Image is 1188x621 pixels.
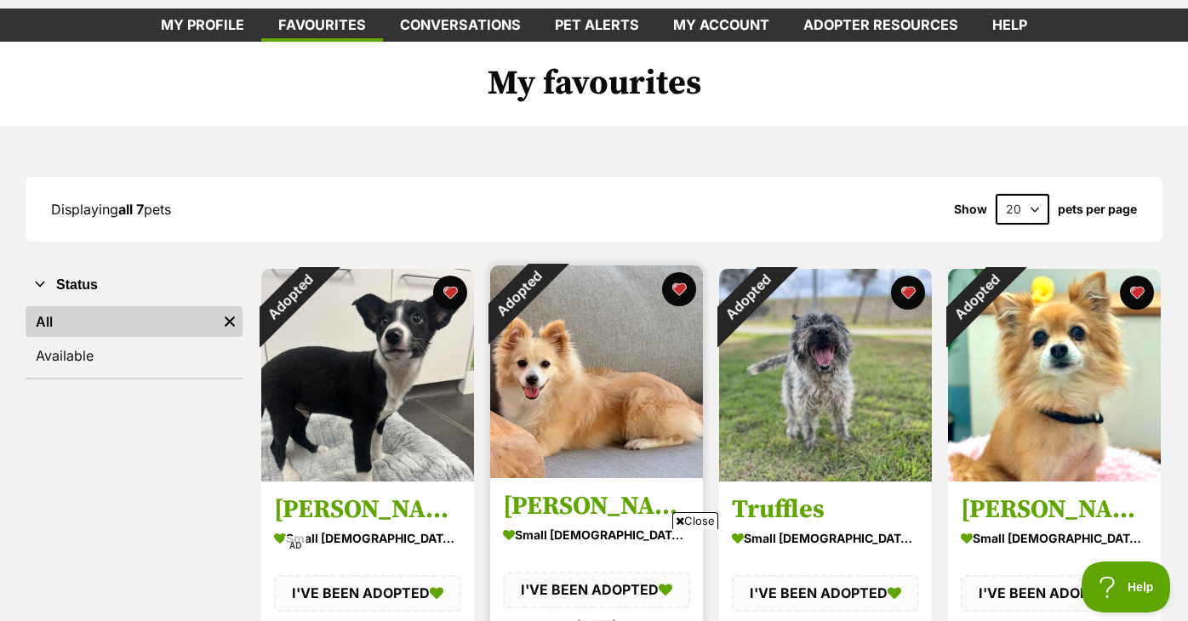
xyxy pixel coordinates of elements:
[891,276,925,310] button: favourite
[961,576,1148,612] div: I'VE BEEN ADOPTED
[261,9,383,42] a: Favourites
[732,576,919,612] div: I'VE BEEN ADOPTED
[732,527,919,551] div: small [DEMOGRAPHIC_DATA] Dog
[26,306,217,337] a: All
[274,576,461,612] div: I'VE BEEN ADOPTED
[719,269,932,481] img: Truffles
[975,9,1044,42] a: Help
[274,494,461,527] h3: [PERSON_NAME]
[433,276,467,310] button: favourite
[672,512,718,529] span: Close
[961,494,1148,527] h3: [PERSON_NAME]
[926,247,1027,348] div: Adopted
[261,468,474,485] a: Adopted
[26,340,243,371] a: Available
[274,527,461,551] div: small [DEMOGRAPHIC_DATA] Dog
[961,527,1148,551] div: small [DEMOGRAPHIC_DATA] Dog
[662,272,696,306] button: favourite
[719,468,932,485] a: Adopted
[954,202,987,216] span: Show
[51,201,171,218] span: Displaying pets
[26,274,243,296] button: Status
[284,536,904,612] iframe: Advertisement
[656,9,786,42] a: My account
[503,523,690,548] div: small [DEMOGRAPHIC_DATA] Dog
[261,269,474,481] img: Benson
[239,247,340,348] div: Adopted
[383,9,538,42] a: conversations
[1082,561,1171,612] iframe: Help Scout Beacon - Open
[217,306,243,337] a: Remove filter
[786,9,975,42] a: Adopter resources
[490,265,703,478] img: Luna
[468,243,569,345] div: Adopted
[1120,276,1154,310] button: favourite
[144,9,261,42] a: My profile
[948,269,1161,481] img: Frisk
[538,9,656,42] a: Pet alerts
[503,491,690,523] h3: [PERSON_NAME]
[490,464,703,481] a: Adopted
[284,536,306,555] span: AD
[1058,202,1137,216] label: pets per page
[26,303,243,378] div: Status
[948,468,1161,485] a: Adopted
[697,247,798,348] div: Adopted
[118,201,144,218] strong: all 7
[732,494,919,527] h3: Truffles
